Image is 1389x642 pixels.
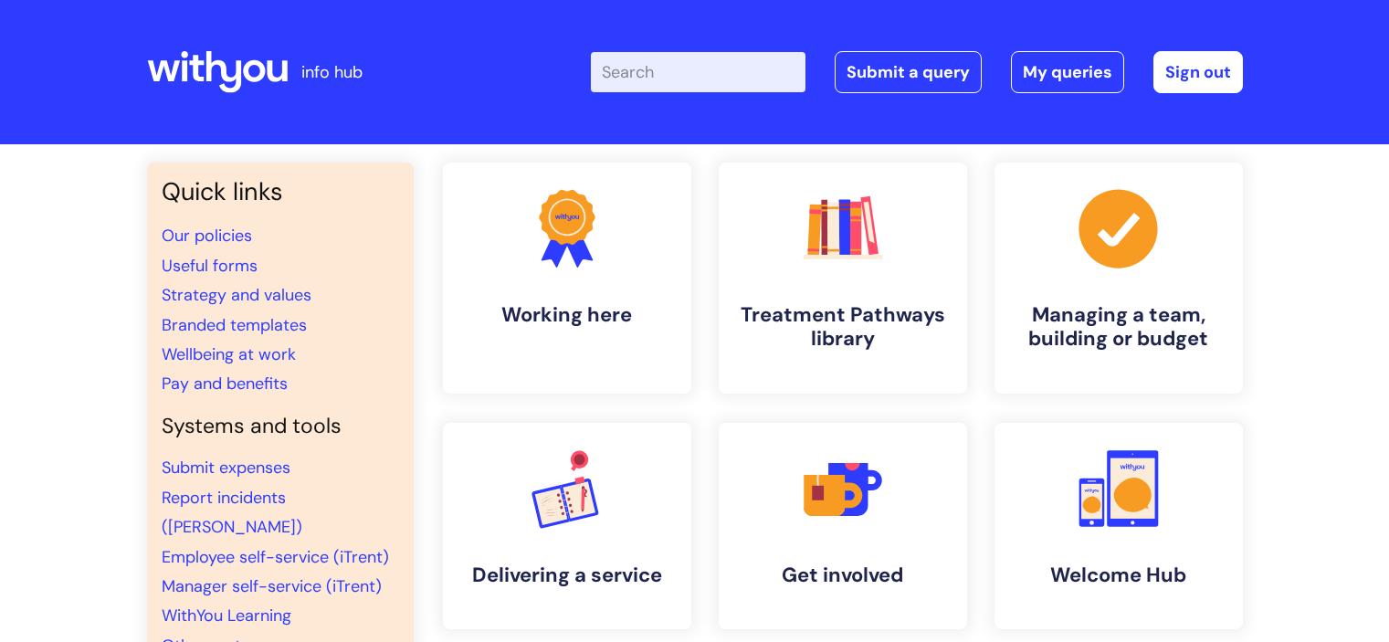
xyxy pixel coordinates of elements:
[1011,51,1124,93] a: My queries
[733,563,952,587] h4: Get involved
[162,605,291,626] a: WithYou Learning
[1009,303,1228,352] h4: Managing a team, building or budget
[162,284,311,306] a: Strategy and values
[162,177,399,206] h3: Quick links
[994,423,1243,629] a: Welcome Hub
[443,423,691,629] a: Delivering a service
[162,255,258,277] a: Useful forms
[162,487,302,538] a: Report incidents ([PERSON_NAME])
[162,414,399,439] h4: Systems and tools
[719,163,967,394] a: Treatment Pathways library
[733,303,952,352] h4: Treatment Pathways library
[162,575,382,597] a: Manager self-service (iTrent)
[591,51,1243,93] div: | -
[458,303,677,327] h4: Working here
[301,58,363,87] p: info hub
[162,457,290,479] a: Submit expenses
[162,225,252,247] a: Our policies
[162,314,307,336] a: Branded templates
[719,423,967,629] a: Get involved
[994,163,1243,394] a: Managing a team, building or budget
[458,563,677,587] h4: Delivering a service
[835,51,982,93] a: Submit a query
[443,163,691,394] a: Working here
[1009,563,1228,587] h4: Welcome Hub
[591,52,805,92] input: Search
[1153,51,1243,93] a: Sign out
[162,343,296,365] a: Wellbeing at work
[162,373,288,395] a: Pay and benefits
[162,546,389,568] a: Employee self-service (iTrent)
